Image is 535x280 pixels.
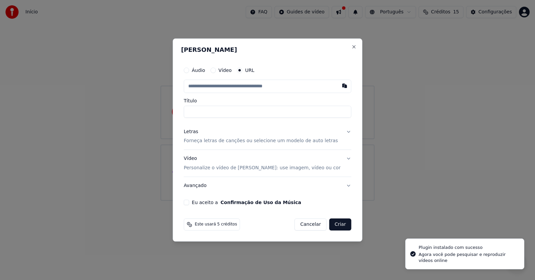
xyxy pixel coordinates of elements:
button: Eu aceito a [221,200,301,205]
button: Criar [329,218,351,230]
p: Personalize o vídeo de [PERSON_NAME]: use imagem, vídeo ou cor [184,165,341,171]
span: Este usará 5 créditos [195,222,237,227]
button: Avançado [184,177,351,194]
label: Título [184,98,351,103]
label: Vídeo [218,68,232,73]
label: URL [245,68,254,73]
p: Forneça letras de canções ou selecione um modelo de auto letras [184,138,338,145]
div: Vídeo [184,156,341,172]
div: Letras [184,128,198,135]
label: Eu aceito a [192,200,301,205]
button: Cancelar [295,218,327,230]
h2: [PERSON_NAME] [181,47,354,53]
button: LetrasForneça letras de canções ou selecione um modelo de auto letras [184,123,351,150]
button: VídeoPersonalize o vídeo de [PERSON_NAME]: use imagem, vídeo ou cor [184,150,351,177]
label: Áudio [192,68,205,73]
